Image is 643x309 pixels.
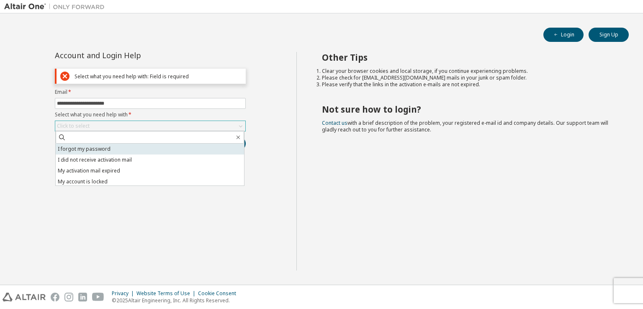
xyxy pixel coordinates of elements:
[322,52,614,63] h2: Other Tips
[56,144,244,154] li: I forgot my password
[55,111,246,118] label: Select what you need help with
[543,28,584,42] button: Login
[57,123,90,129] div: Click to select
[75,73,242,80] div: Select what you need help with: Field is required
[64,293,73,301] img: instagram.svg
[322,119,347,126] a: Contact us
[322,68,614,75] li: Clear your browser cookies and local storage, if you continue experiencing problems.
[112,290,136,297] div: Privacy
[55,89,246,95] label: Email
[55,52,208,59] div: Account and Login Help
[92,293,104,301] img: youtube.svg
[136,290,198,297] div: Website Terms of Use
[4,3,109,11] img: Altair One
[55,121,245,131] div: Click to select
[198,290,241,297] div: Cookie Consent
[78,293,87,301] img: linkedin.svg
[589,28,629,42] button: Sign Up
[322,81,614,88] li: Please verify that the links in the activation e-mails are not expired.
[322,75,614,81] li: Please check for [EMAIL_ADDRESS][DOMAIN_NAME] mails in your junk or spam folder.
[322,104,614,115] h2: Not sure how to login?
[51,293,59,301] img: facebook.svg
[322,119,608,133] span: with a brief description of the problem, your registered e-mail id and company details. Our suppo...
[112,297,241,304] p: © 2025 Altair Engineering, Inc. All Rights Reserved.
[3,293,46,301] img: altair_logo.svg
